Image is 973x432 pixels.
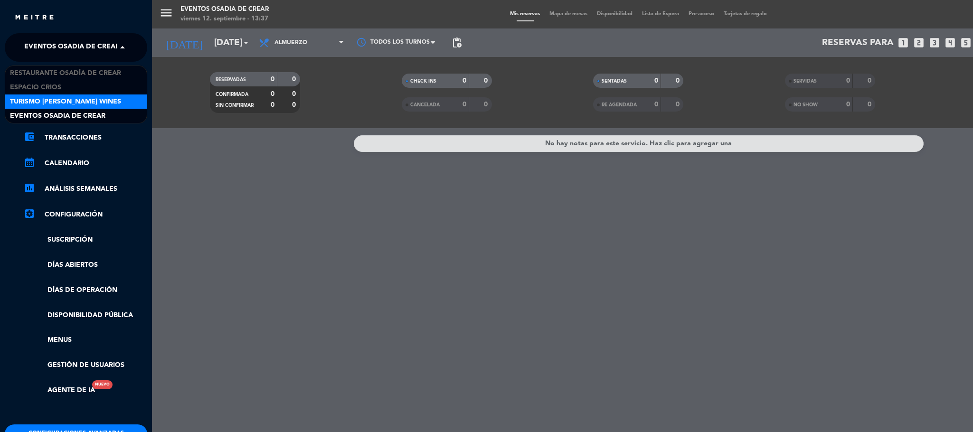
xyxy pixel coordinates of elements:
[24,183,147,195] a: assessmentANÁLISIS SEMANALES
[24,310,147,321] a: Disponibilidad pública
[24,158,147,169] a: calendar_monthCalendario
[10,68,121,79] span: Restaurante Osadía de Crear
[10,82,61,93] span: Espacio Crios
[24,385,95,396] a: Agente de IANuevo
[24,335,147,346] a: Menus
[14,14,55,21] img: MEITRE
[24,182,35,194] i: assessment
[24,235,147,245] a: Suscripción
[24,38,120,57] span: Eventos Osadia de Crear
[24,285,147,296] a: Días de Operación
[24,360,147,371] a: Gestión de usuarios
[24,157,35,168] i: calendar_month
[24,208,35,219] i: settings_applications
[24,132,147,143] a: account_balance_walletTransacciones
[92,380,113,389] div: Nuevo
[10,111,105,122] span: Eventos Osadia de Crear
[24,260,147,271] a: Días abiertos
[24,131,35,142] i: account_balance_wallet
[24,209,147,220] a: Configuración
[10,96,121,107] span: Turismo [PERSON_NAME] Wines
